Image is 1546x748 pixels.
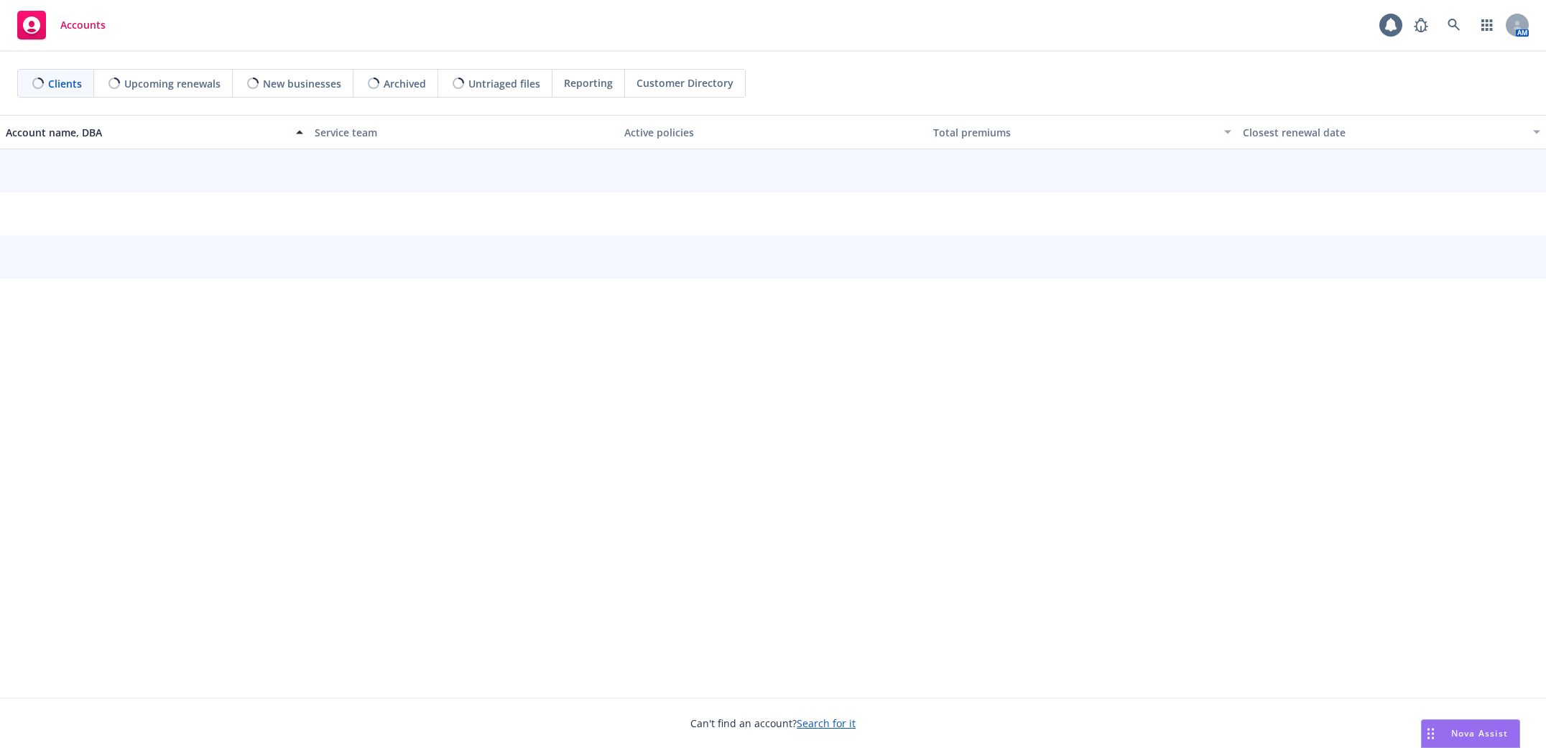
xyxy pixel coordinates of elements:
span: Can't find an account? [690,716,856,731]
span: Upcoming renewals [124,76,221,91]
button: Active policies [619,115,927,149]
span: Archived [384,76,426,91]
button: Nova Assist [1421,719,1520,748]
span: Accounts [60,19,106,31]
a: Switch app [1473,11,1501,39]
div: Total premiums [933,125,1215,140]
a: Accounts [11,5,111,45]
button: Closest renewal date [1237,115,1546,149]
span: New businesses [263,76,341,91]
span: Reporting [564,75,613,90]
a: Search for it [797,716,856,730]
div: Service team [315,125,612,140]
span: Untriaged files [468,76,540,91]
div: Drag to move [1422,720,1440,747]
a: Report a Bug [1407,11,1435,39]
div: Active policies [624,125,922,140]
div: Closest renewal date [1243,125,1524,140]
button: Total premiums [927,115,1236,149]
span: Clients [48,76,82,91]
div: Account name, DBA [6,125,287,140]
span: Customer Directory [637,75,733,90]
a: Search [1440,11,1468,39]
span: Nova Assist [1451,727,1508,739]
button: Service team [309,115,618,149]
